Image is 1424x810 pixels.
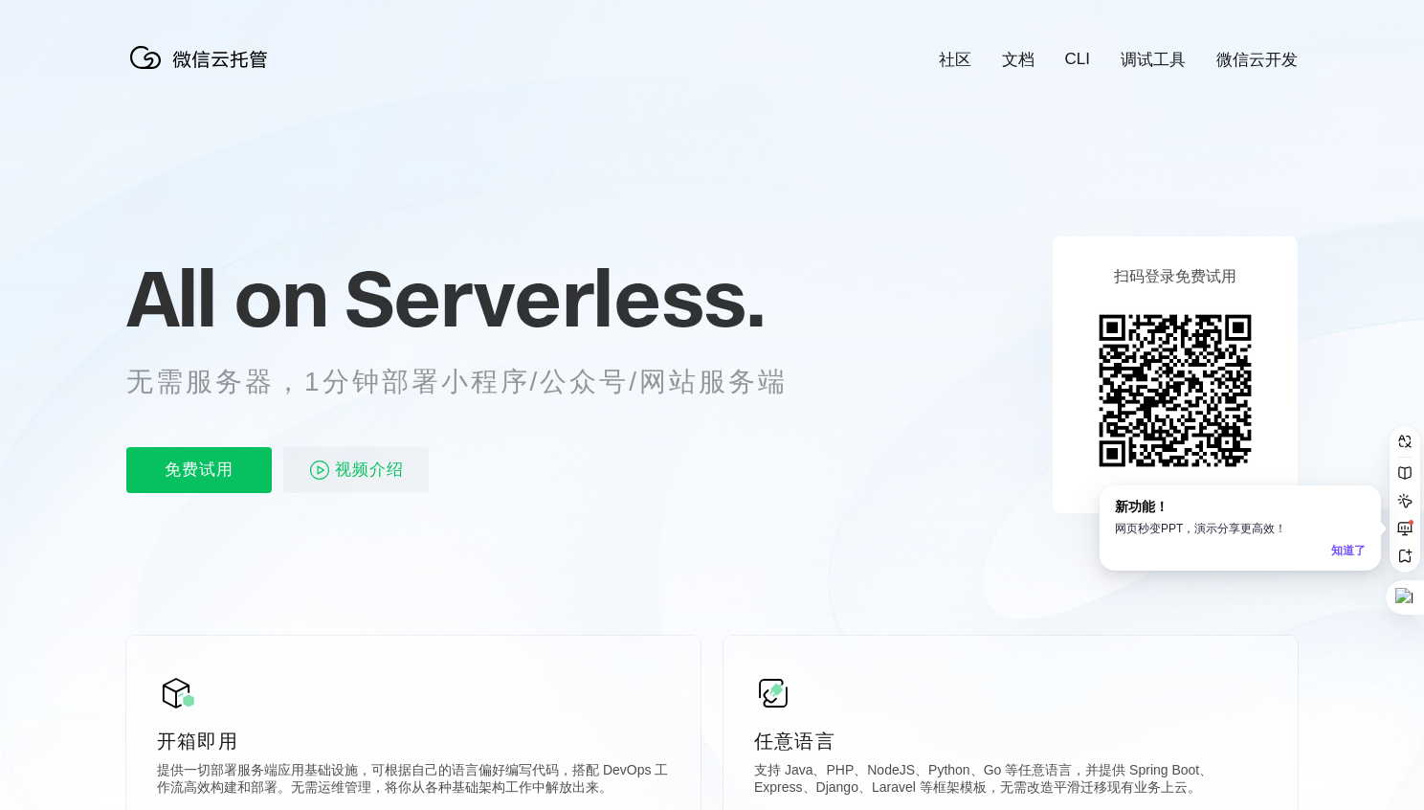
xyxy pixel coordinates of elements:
[1216,49,1298,71] a: 微信云开发
[939,49,971,71] a: 社区
[126,250,326,346] span: All on
[1114,267,1236,287] p: 扫码登录免费试用
[754,728,1267,754] p: 任意语言
[754,762,1267,800] p: 支持 Java、PHP、NodeJS、Python、Go 等任意语言，并提供 Spring Boot、Express、Django、Laravel 等框架模板，无需改造平滑迁移现有业务上云。
[335,447,404,493] span: 视频介绍
[1002,49,1035,71] a: 文档
[1065,50,1090,69] a: CLI
[126,363,823,401] p: 无需服务器，1分钟部署小程序/公众号/网站服务端
[126,38,279,77] img: 微信云托管
[157,762,670,800] p: 提供一切部署服务端应用基础设施，可根据自己的语言偏好编写代码，搭配 DevOps 工作流高效构建和部署。无需运维管理，将你从各种基础架构工作中解放出来。
[126,63,279,79] a: 微信云托管
[345,250,765,346] span: Serverless.
[308,459,331,482] img: video_play.svg
[1121,49,1186,71] a: 调试工具
[157,728,670,754] p: 开箱即用
[126,447,272,493] p: 免费试用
